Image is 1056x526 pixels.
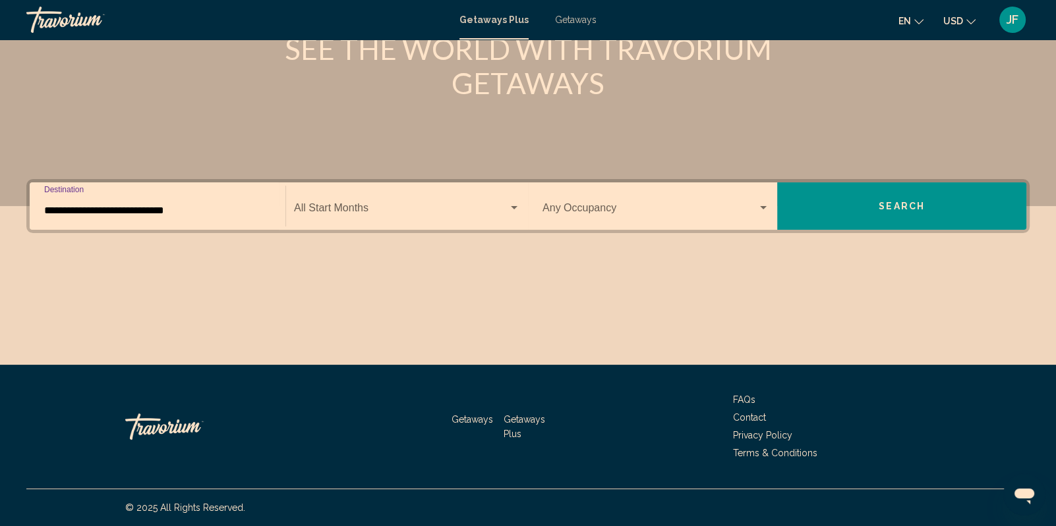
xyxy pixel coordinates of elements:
a: Getaways Plus [459,14,529,25]
div: Search widget [30,182,1026,230]
iframe: Button to launch messaging window [1003,473,1045,515]
a: Travorium [26,7,446,33]
a: Getaways [555,14,597,25]
span: USD [943,16,963,26]
button: User Menu [995,6,1030,34]
a: Contact [733,412,766,423]
span: en [898,16,911,26]
a: Privacy Policy [733,430,792,440]
button: Change language [898,11,924,30]
span: JF [1007,13,1018,26]
h1: SEE THE WORLD WITH TRAVORIUM GETAWAYS [281,32,775,100]
a: Travorium [125,407,257,446]
a: Getaways [452,414,493,425]
button: Change currency [943,11,976,30]
span: Search [879,201,925,212]
a: FAQs [733,394,755,405]
span: © 2025 All Rights Reserved. [125,502,245,513]
a: Terms & Conditions [733,448,817,458]
button: Search [777,182,1026,230]
a: Getaways Plus [504,414,545,439]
